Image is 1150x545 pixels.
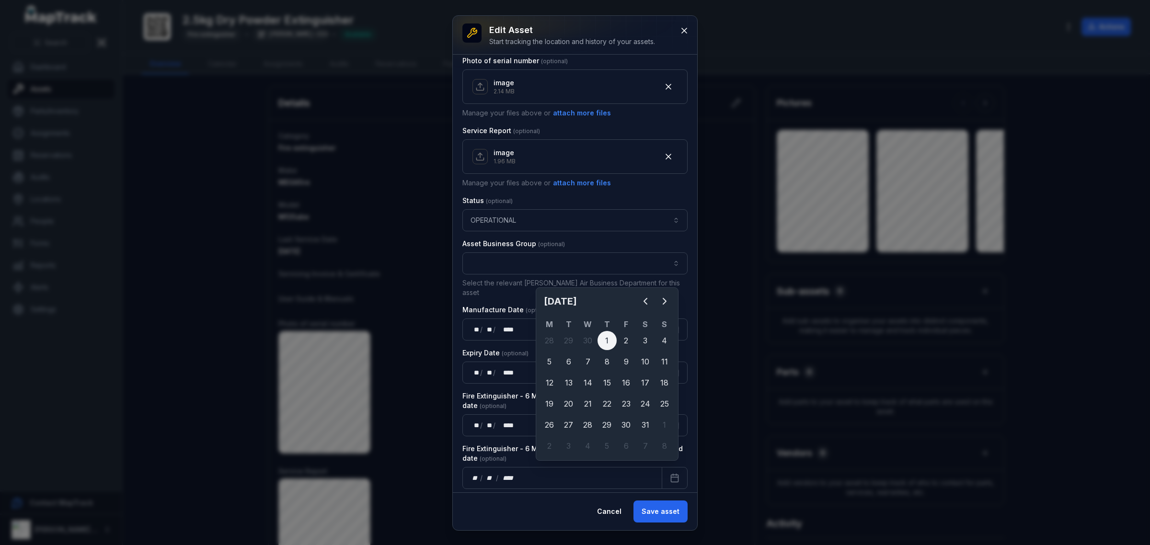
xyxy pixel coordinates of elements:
p: 1.96 MB [494,158,516,165]
div: / [496,473,499,483]
p: image [494,148,516,158]
div: 4 [655,331,674,350]
div: Friday 30 May 2025 [617,415,636,434]
div: month, [483,325,493,334]
div: Monday 5 May 2025 [540,352,559,371]
div: Thursday 29 May 2025 [598,415,617,434]
button: attach more files [552,108,611,118]
div: 1 [655,415,674,434]
div: 11 [655,352,674,371]
div: / [480,368,483,377]
div: 15 [598,373,617,392]
div: 13 [559,373,578,392]
div: day, [471,368,480,377]
p: 2.14 MB [494,88,515,95]
div: Thursday 1 May 2025 [598,331,617,350]
div: 25 [655,394,674,413]
div: / [480,325,483,334]
div: Tuesday 3 June 2025 [559,436,578,455]
div: Thursday 15 May 2025 [598,373,617,392]
div: month, [483,473,496,483]
div: / [493,368,496,377]
div: day, [471,325,480,334]
div: 7 [636,436,655,455]
div: 8 [655,436,674,455]
div: Wednesday 14 May 2025 [578,373,598,392]
div: 3 [636,331,655,350]
div: 12 [540,373,559,392]
div: 6 [617,436,636,455]
div: Sunday 11 May 2025 [655,352,674,371]
button: Calendar [662,467,688,489]
div: 20 [559,394,578,413]
div: 21 [578,394,598,413]
div: 27 [559,415,578,434]
div: Monday 2 June 2025 [540,436,559,455]
div: 17 [636,373,655,392]
label: Service Report [462,126,540,136]
div: 3 [559,436,578,455]
h3: Edit asset [489,23,655,37]
div: Tuesday 13 May 2025 [559,373,578,392]
div: Calendar [540,292,674,456]
div: 5 [598,436,617,455]
div: Start tracking the location and history of your assets. [489,37,655,46]
div: 4 [578,436,598,455]
div: Thursday 5 June 2025 [598,436,617,455]
div: Saturday 31 May 2025 [636,415,655,434]
div: Friday 2 May 2025 [617,331,636,350]
label: Asset Business Group [462,239,565,249]
div: Tuesday 6 May 2025 [559,352,578,371]
div: 14 [578,373,598,392]
div: Tuesday 20 May 2025 [559,394,578,413]
div: 22 [598,394,617,413]
div: 28 [540,331,559,350]
div: Saturday 24 May 2025 [636,394,655,413]
div: day, [471,473,480,483]
div: 5 [540,352,559,371]
div: Monday 26 May 2025 [540,415,559,434]
th: T [559,318,578,330]
div: Wednesday 28 May 2025 [578,415,598,434]
div: 6 [559,352,578,371]
label: Status [462,196,513,205]
p: image [494,78,515,88]
div: Thursday 22 May 2025 [598,394,617,413]
div: 16 [617,373,636,392]
button: Save asset [633,500,688,522]
div: / [480,473,483,483]
div: 1 [598,331,617,350]
div: Friday 6 June 2025 [617,436,636,455]
div: Sunday 8 June 2025 [655,436,674,455]
label: Fire Extinguisher - 6 Monthly Tagging/Inspection LAST completed date [462,444,688,463]
div: 18 [655,373,674,392]
div: Wednesday 7 May 2025 [578,352,598,371]
div: 2 [540,436,559,455]
div: month, [483,420,493,430]
div: year, [496,325,515,334]
div: Saturday 10 May 2025 [636,352,655,371]
div: 19 [540,394,559,413]
div: 10 [636,352,655,371]
div: Friday 23 May 2025 [617,394,636,413]
th: M [540,318,559,330]
div: / [493,420,496,430]
div: Sunday 4 May 2025 [655,331,674,350]
div: 24 [636,394,655,413]
th: F [617,318,636,330]
div: Wednesday 4 June 2025 [578,436,598,455]
th: S [655,318,674,330]
div: Wednesday 21 May 2025 [578,394,598,413]
div: 9 [617,352,636,371]
div: Tuesday 29 April 2025 [559,331,578,350]
p: Manage your files above or [462,108,688,118]
button: attach more files [552,178,611,188]
div: Sunday 25 May 2025 [655,394,674,413]
button: Cancel [589,500,630,522]
div: Friday 16 May 2025 [617,373,636,392]
th: W [578,318,598,330]
div: month, [483,368,493,377]
div: 26 [540,415,559,434]
div: 8 [598,352,617,371]
div: / [480,420,483,430]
